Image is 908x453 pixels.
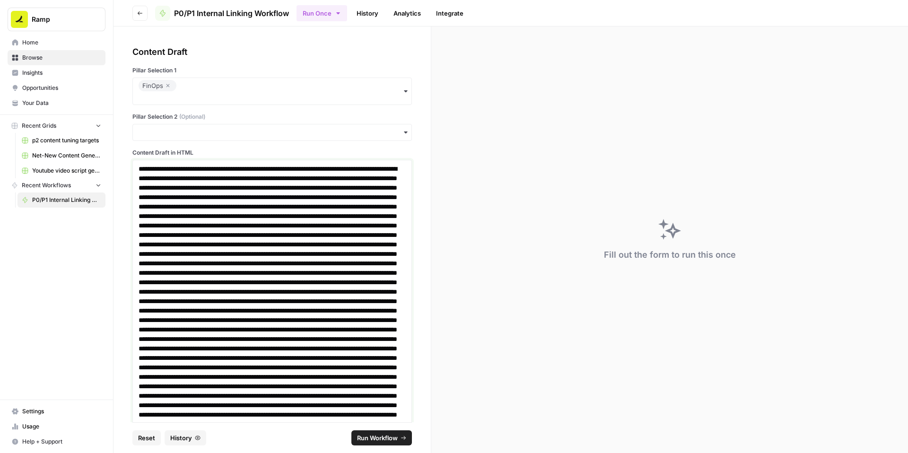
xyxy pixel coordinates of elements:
[138,433,155,443] span: Reset
[22,407,101,416] span: Settings
[388,6,427,21] a: Analytics
[17,133,105,148] a: p2 content tuning targets
[8,65,105,80] a: Insights
[32,15,89,24] span: Ramp
[22,69,101,77] span: Insights
[17,192,105,208] a: P0/P1 Internal Linking Workflow
[8,419,105,434] a: Usage
[22,38,101,47] span: Home
[132,148,412,157] label: Content Draft in HTML
[17,163,105,178] a: Youtube video script generator
[142,80,173,91] div: FinOps
[351,6,384,21] a: History
[132,45,412,59] div: Content Draft
[22,99,101,107] span: Your Data
[430,6,469,21] a: Integrate
[32,151,101,160] span: Net-New Content Generator - Grid Template
[155,6,289,21] a: P0/P1 Internal Linking Workflow
[165,430,206,445] button: History
[604,248,736,261] div: Fill out the form to run this once
[8,404,105,419] a: Settings
[297,5,347,21] button: Run Once
[32,196,101,204] span: P0/P1 Internal Linking Workflow
[32,136,101,145] span: p2 content tuning targets
[11,11,28,28] img: Ramp Logo
[22,422,101,431] span: Usage
[8,8,105,31] button: Workspace: Ramp
[8,434,105,449] button: Help + Support
[32,166,101,175] span: Youtube video script generator
[174,8,289,19] span: P0/P1 Internal Linking Workflow
[132,66,412,75] label: Pillar Selection 1
[8,35,105,50] a: Home
[22,53,101,62] span: Browse
[179,113,205,121] span: (Optional)
[170,433,192,443] span: History
[8,80,105,96] a: Opportunities
[132,78,412,105] button: FinOps
[351,430,412,445] button: Run Workflow
[22,84,101,92] span: Opportunities
[22,122,56,130] span: Recent Grids
[132,430,161,445] button: Reset
[22,181,71,190] span: Recent Workflows
[357,433,398,443] span: Run Workflow
[8,119,105,133] button: Recent Grids
[132,113,412,121] label: Pillar Selection 2
[8,96,105,111] a: Your Data
[8,178,105,192] button: Recent Workflows
[17,148,105,163] a: Net-New Content Generator - Grid Template
[22,437,101,446] span: Help + Support
[8,50,105,65] a: Browse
